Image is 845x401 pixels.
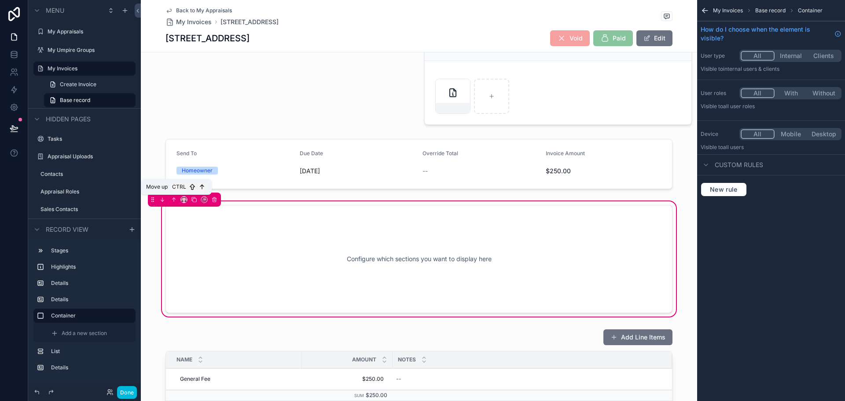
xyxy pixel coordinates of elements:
label: Container [51,312,129,319]
label: Appraisal Uploads [48,153,130,160]
small: Sum [354,393,364,398]
button: With [775,88,808,98]
p: Visible to [701,144,841,151]
span: Custom rules [715,160,763,169]
button: All [741,51,775,61]
h1: [STREET_ADDRESS] [165,32,250,44]
button: Done [117,386,137,399]
a: My Invoices [165,18,212,26]
span: Back to My Appraisals [176,7,232,14]
label: My Appraisals [48,28,130,35]
label: Appraisal Roles [40,188,130,195]
a: Back to My Appraisals [165,7,232,14]
div: scrollable content [28,240,141,383]
label: Stages [51,247,129,254]
label: Details [51,296,129,303]
button: Internal [775,51,808,61]
button: All [741,129,775,139]
label: Contacts [40,171,130,178]
p: Visible to [701,66,841,73]
span: How do I choose when the element is visible? [701,25,831,43]
span: My Invoices [713,7,743,14]
span: Record view [46,225,88,234]
label: User type [701,52,736,59]
label: User roles [701,90,736,97]
button: Mobile [775,129,808,139]
a: Create Invoice [44,77,136,91]
span: Ctrl [171,182,187,191]
span: Create Invoice [60,81,96,88]
span: Notes [398,356,416,363]
label: Tasks [48,135,130,142]
label: Sales Contacts [40,206,130,213]
span: Menu [46,6,64,15]
a: How do I choose when the element is visible? [701,25,841,43]
span: All user roles [723,103,755,109]
span: Name [176,356,192,363]
span: Hidden pages [46,115,91,124]
span: Amount [352,356,376,363]
button: All [741,88,775,98]
span: Internal users & clients [723,66,779,72]
span: My Invoices [176,18,212,26]
label: Highlights [51,263,129,270]
button: New rule [701,182,747,197]
span: Move up [146,183,168,190]
span: Add a new section [62,330,107,337]
span: New rule [706,186,741,193]
span: all users [723,144,744,150]
button: Without [807,88,840,98]
label: Details [51,364,129,371]
label: Device [701,131,736,138]
button: Edit [636,30,672,46]
button: Clients [807,51,840,61]
button: Desktop [807,129,840,139]
p: Visible to [701,103,841,110]
label: Details [51,280,129,287]
a: Base record [44,93,136,107]
label: My Invoices [48,65,130,72]
label: List [51,348,129,355]
span: Base record [60,97,90,104]
span: $250.00 [366,392,387,398]
span: Base record [755,7,786,14]
span: Container [798,7,823,14]
div: Configure which sections you want to display here [180,219,658,299]
a: [STREET_ADDRESS] [220,18,279,26]
label: My Umpire Groups [48,47,130,54]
